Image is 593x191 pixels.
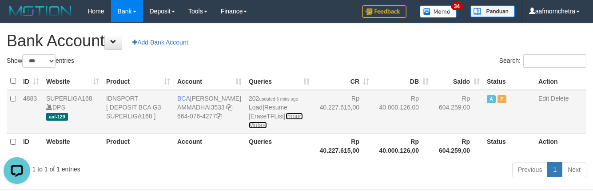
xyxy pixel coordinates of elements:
a: SUPERLIGA168 [46,95,92,102]
span: | | | [249,95,303,129]
span: aaf-129 [46,113,68,121]
td: DPS [43,90,103,134]
img: MOTION_logo.png [7,4,74,18]
th: Account: activate to sort column ascending [174,73,245,90]
th: Status [483,133,535,158]
button: Open LiveChat chat widget [4,4,30,30]
th: Queries: activate to sort column ascending [245,73,313,90]
select: Showentries [22,54,56,68]
td: IDNSPORT [ DEPOSIT BCA G3 SUPERLIGA168 ] [103,90,174,134]
span: BCA [177,95,190,102]
th: Product [103,133,174,158]
a: Delete [551,95,569,102]
th: Rp 40.227.615,00 [313,133,373,158]
span: Paused [497,95,506,103]
img: panduan.png [470,5,515,17]
th: Queries [245,133,313,158]
span: 34 [451,2,463,10]
span: updated 5 mins ago [259,97,298,102]
td: Rp 604.259,00 [432,90,483,134]
a: AMMADHAI3533 [177,104,225,111]
td: Rp 40.000.126,00 [373,90,432,134]
td: Rp 40.227.615,00 [313,90,373,134]
img: Feedback.jpg [362,5,406,18]
a: Edit [538,95,549,102]
th: ID: activate to sort column ascending [20,73,43,90]
th: Account [174,133,245,158]
th: Saldo: activate to sort column ascending [432,73,483,90]
a: Previous [512,162,548,177]
th: Rp 604.259,00 [432,133,483,158]
th: Website [43,133,103,158]
th: Status [483,73,535,90]
a: Copy AMMADHAI3533 to clipboard [226,104,232,111]
span: 202 [249,95,298,102]
input: Search: [523,54,586,68]
th: Product: activate to sort column ascending [103,73,174,90]
td: [PERSON_NAME] 664-076-4277 [174,90,245,134]
th: Rp 40.000.126,00 [373,133,432,158]
th: Action [535,133,586,158]
a: Next [562,162,586,177]
a: Add Bank Account [127,35,194,50]
a: Copy 6640764277 to clipboard [216,113,222,120]
label: Show entries [7,54,74,68]
th: CR: activate to sort column ascending [313,73,373,90]
a: EraseTFList [251,113,284,120]
a: Import Mutasi [249,113,303,129]
th: ID [20,133,43,158]
span: Active [487,95,496,103]
td: 4883 [20,90,43,134]
th: DB: activate to sort column ascending [373,73,432,90]
label: Search: [499,54,586,68]
th: Action [535,73,586,90]
a: 1 [547,162,562,177]
h1: Bank Account [7,32,586,50]
a: Load [249,104,263,111]
th: Website: activate to sort column ascending [43,73,103,90]
img: Button%20Memo.svg [420,5,457,18]
a: Resume [264,104,287,111]
div: Showing 1 to 1 of 1 entries [7,161,240,174]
